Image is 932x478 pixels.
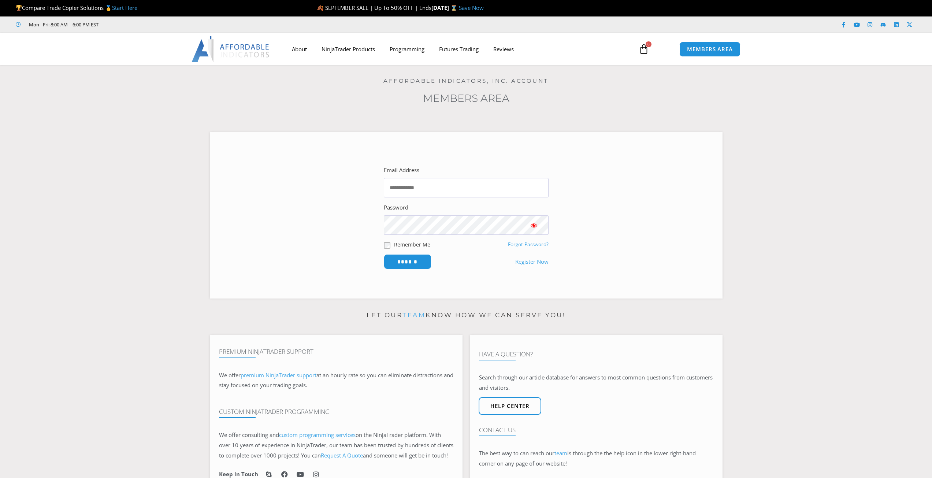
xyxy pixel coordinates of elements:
iframe: Customer reviews powered by Trustpilot [109,21,219,28]
a: premium NinjaTrader support [241,371,316,379]
p: Search through our article database for answers to most common questions from customers and visit... [479,373,713,393]
label: Password [384,203,408,213]
img: 🏆 [16,5,22,11]
label: Remember Me [394,241,430,248]
h4: Contact Us [479,426,713,434]
nav: Menu [285,41,630,58]
h4: Premium NinjaTrader Support [219,348,453,355]
a: Forgot Password? [508,241,549,248]
a: team [554,449,567,457]
a: team [402,311,426,319]
img: LogoAI | Affordable Indicators – NinjaTrader [192,36,270,62]
a: custom programming services [279,431,356,438]
span: We offer consulting and [219,431,356,438]
span: MEMBERS AREA [687,47,733,52]
a: Request A Quote [321,452,363,459]
button: Show password [519,215,549,235]
a: Programming [382,41,432,58]
a: Help center [479,397,541,415]
a: About [285,41,314,58]
span: at an hourly rate so you can eliminate distractions and stay focused on your trading goals. [219,371,453,389]
strong: [DATE] ⌛ [431,4,459,11]
a: 0 [628,38,660,60]
h4: Have A Question? [479,351,713,358]
a: Members Area [423,92,509,104]
a: Start Here [112,4,137,11]
span: 🍂 SEPTEMBER SALE | Up To 50% OFF | Ends [317,4,431,11]
label: Email Address [384,165,419,175]
span: We offer [219,371,241,379]
p: Let our know how we can serve you! [210,310,723,321]
span: Compare Trade Copier Solutions 🥇 [16,4,137,11]
span: Help center [490,403,530,409]
span: on the NinjaTrader platform. With over 10 years of experience in NinjaTrader, our team has been t... [219,431,453,459]
p: The best way to can reach our is through the the help icon in the lower right-hand corner on any ... [479,448,713,469]
h4: Custom NinjaTrader Programming [219,408,453,415]
span: 0 [646,41,651,47]
a: NinjaTrader Products [314,41,382,58]
a: Affordable Indicators, Inc. Account [383,77,549,84]
a: MEMBERS AREA [679,42,740,57]
a: Reviews [486,41,521,58]
span: Mon - Fri: 8:00 AM – 6:00 PM EST [27,20,99,29]
a: Register Now [515,257,549,267]
a: Futures Trading [432,41,486,58]
a: Save Now [459,4,484,11]
h6: Keep in Touch [219,471,258,478]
